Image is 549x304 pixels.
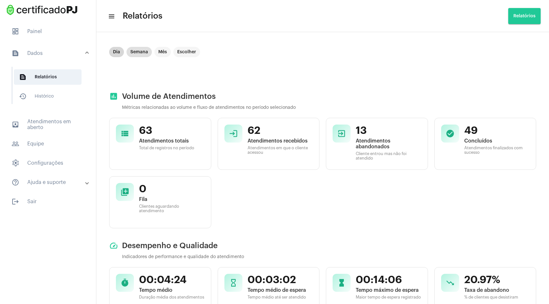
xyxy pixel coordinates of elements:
[229,129,238,138] mat-icon: login
[123,11,162,21] span: Relatórios
[12,49,86,57] mat-panel-title: Dados
[356,295,421,300] span: Maior tempo de espera registrado
[248,146,313,155] span: Atendimentos em que o cliente acessou
[12,178,86,186] mat-panel-title: Ajuda e suporte
[109,47,124,57] mat-chip: Dia
[508,8,541,24] button: Relatórios
[12,121,19,128] mat-icon: sidenav icon
[248,125,313,137] span: 62
[139,146,205,150] span: Total de registros no período
[139,204,205,213] span: Clientes aguardando atendimento
[12,198,19,205] mat-icon: sidenav icon
[120,278,129,287] mat-icon: timer
[14,69,82,85] span: Relatórios
[248,295,313,300] span: Tempo médio até ser atendido
[6,155,90,171] span: Configurações
[513,14,536,18] span: Relatórios
[4,64,96,113] div: sidenav iconDados
[337,129,346,138] mat-icon: exit_to_app
[4,43,96,64] mat-expansion-panel-header: sidenav iconDados
[139,287,205,293] span: Tempo médio
[248,287,313,293] span: Tempo médio de espera
[154,47,171,57] mat-chip: Mês
[109,92,536,101] h2: Volume de Atendimentos
[356,152,421,161] span: Cliente entrou mas não foi atendido
[5,3,79,17] img: fba4626d-73b5-6c3e-879c-9397d3eee438.png
[464,138,530,144] span: Concluídos
[109,92,118,101] mat-icon: assessment
[229,278,238,287] mat-icon: hourglass_empty
[356,125,421,137] span: 13
[12,49,19,57] mat-icon: sidenav icon
[120,187,129,196] mat-icon: queue
[464,287,530,293] span: Taxa de abandono
[139,138,205,144] span: Atendimentos totais
[139,295,205,300] span: Duração média dos atendimentos
[126,47,152,57] mat-chip: Semana
[139,274,205,286] span: 00:04:24
[6,194,90,209] span: Sair
[356,287,421,293] span: Tempo máximo de espera
[139,183,205,195] span: 0
[446,278,455,287] mat-icon: trending_down
[12,178,19,186] mat-icon: sidenav icon
[464,274,530,286] span: 20.97%
[120,129,129,138] mat-icon: view_list
[446,129,455,138] mat-icon: check_circle
[248,274,313,286] span: 00:03:02
[122,105,536,110] p: Métricas relacionadas ao volume e fluxo de atendimentos no período selecionado
[12,159,19,167] span: sidenav icon
[337,278,346,287] mat-icon: hourglass_full
[464,125,530,137] span: 49
[122,255,536,259] p: Indicadores de performance e qualidade do atendimento
[464,295,530,300] span: % de clientes que desistiram
[356,138,421,150] span: Atendimentos abandonados
[139,125,205,137] span: 63
[4,175,96,190] mat-expansion-panel-header: sidenav iconAjuda e suporte
[356,274,421,286] span: 00:14:06
[19,92,27,100] mat-icon: sidenav icon
[464,146,530,155] span: Atendimentos finalizados com sucesso
[109,241,118,250] mat-icon: speed
[6,24,90,39] span: Painel
[6,117,90,132] span: Atendimentos em aberto
[19,73,27,81] mat-icon: sidenav icon
[12,140,19,148] mat-icon: sidenav icon
[108,13,114,20] mat-icon: sidenav icon
[248,138,313,144] span: Atendimentos recebidos
[139,196,205,202] span: Fila
[12,28,19,35] span: sidenav icon
[14,89,82,104] span: Histórico
[173,47,200,57] mat-chip: Escolher
[6,136,90,152] span: Equipe
[109,241,536,250] h2: Desempenho e Qualidade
